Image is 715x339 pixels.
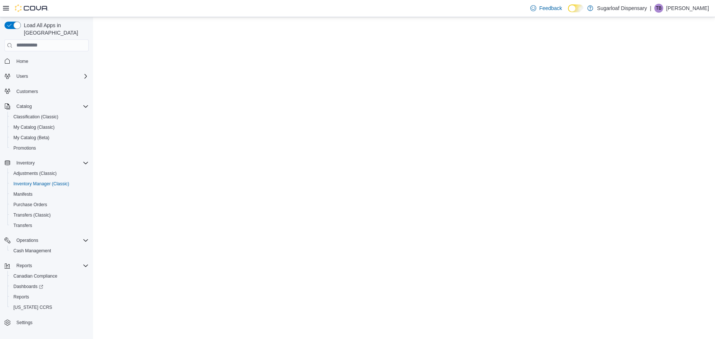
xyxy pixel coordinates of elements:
button: Inventory Manager (Classic) [7,179,92,189]
a: My Catalog (Classic) [10,123,58,132]
span: [US_STATE] CCRS [13,304,52,310]
span: Inventory Manager (Classic) [10,179,89,188]
button: Transfers (Classic) [7,210,92,220]
span: Reports [10,292,89,301]
button: [US_STATE] CCRS [7,302,92,313]
button: Users [13,72,31,81]
span: Inventory [13,159,89,167]
span: Manifests [13,191,32,197]
button: Canadian Compliance [7,271,92,281]
span: Transfers (Classic) [10,211,89,220]
span: Transfers [13,223,32,228]
img: Cova [15,4,48,12]
span: Inventory [16,160,35,166]
a: [US_STATE] CCRS [10,303,55,312]
a: Settings [13,318,35,327]
button: Classification (Classic) [7,112,92,122]
button: Customers [1,86,92,97]
input: Dark Mode [568,4,584,12]
button: Reports [13,261,35,270]
span: Users [13,72,89,81]
button: Settings [1,317,92,328]
a: Classification (Classic) [10,112,61,121]
button: Users [1,71,92,81]
span: Cash Management [13,248,51,254]
span: Classification (Classic) [10,112,89,121]
button: My Catalog (Beta) [7,132,92,143]
span: Reports [13,261,89,270]
a: Manifests [10,190,35,199]
button: Inventory [1,158,92,168]
span: Settings [16,320,32,326]
a: Adjustments (Classic) [10,169,60,178]
a: My Catalog (Beta) [10,133,53,142]
span: Canadian Compliance [13,273,57,279]
button: Operations [13,236,41,245]
span: Operations [16,237,38,243]
button: Promotions [7,143,92,153]
span: Canadian Compliance [10,272,89,281]
a: Home [13,57,31,66]
p: Sugarloaf Dispensary [597,4,647,13]
span: Transfers [10,221,89,230]
span: Adjustments (Classic) [10,169,89,178]
span: Reports [13,294,29,300]
button: Reports [1,260,92,271]
span: Dashboards [10,282,89,291]
button: Manifests [7,189,92,199]
div: Trevor Bjerke [654,4,663,13]
span: Reports [16,263,32,269]
span: Dashboards [13,284,43,290]
button: Catalog [13,102,35,111]
p: | [650,4,651,13]
button: Purchase Orders [7,199,92,210]
button: Transfers [7,220,92,231]
span: Inventory Manager (Classic) [13,181,69,187]
a: Feedback [527,1,565,16]
span: Settings [13,318,89,327]
span: Catalog [16,103,32,109]
span: Catalog [13,102,89,111]
a: Canadian Compliance [10,272,60,281]
span: TB [656,4,661,13]
span: Cash Management [10,246,89,255]
a: Dashboards [10,282,46,291]
span: Purchase Orders [13,202,47,208]
span: Promotions [10,144,89,153]
button: Home [1,56,92,67]
span: Transfers (Classic) [13,212,51,218]
span: Home [13,57,89,66]
a: Promotions [10,144,39,153]
span: Purchase Orders [10,200,89,209]
span: Promotions [13,145,36,151]
button: Catalog [1,101,92,112]
span: Customers [16,89,38,95]
span: Customers [13,87,89,96]
a: Inventory Manager (Classic) [10,179,72,188]
a: Transfers [10,221,35,230]
span: Manifests [10,190,89,199]
span: Load All Apps in [GEOGRAPHIC_DATA] [21,22,89,36]
a: Transfers (Classic) [10,211,54,220]
a: Reports [10,292,32,301]
span: Home [16,58,28,64]
span: Washington CCRS [10,303,89,312]
span: My Catalog (Beta) [13,135,50,141]
span: My Catalog (Classic) [13,124,55,130]
button: Cash Management [7,246,92,256]
a: Cash Management [10,246,54,255]
button: My Catalog (Classic) [7,122,92,132]
span: My Catalog (Classic) [10,123,89,132]
span: Adjustments (Classic) [13,170,57,176]
p: [PERSON_NAME] [666,4,709,13]
button: Operations [1,235,92,246]
a: Customers [13,87,41,96]
span: Feedback [539,4,562,12]
button: Inventory [13,159,38,167]
button: Reports [7,292,92,302]
span: Classification (Classic) [13,114,58,120]
span: Users [16,73,28,79]
button: Adjustments (Classic) [7,168,92,179]
span: Operations [13,236,89,245]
